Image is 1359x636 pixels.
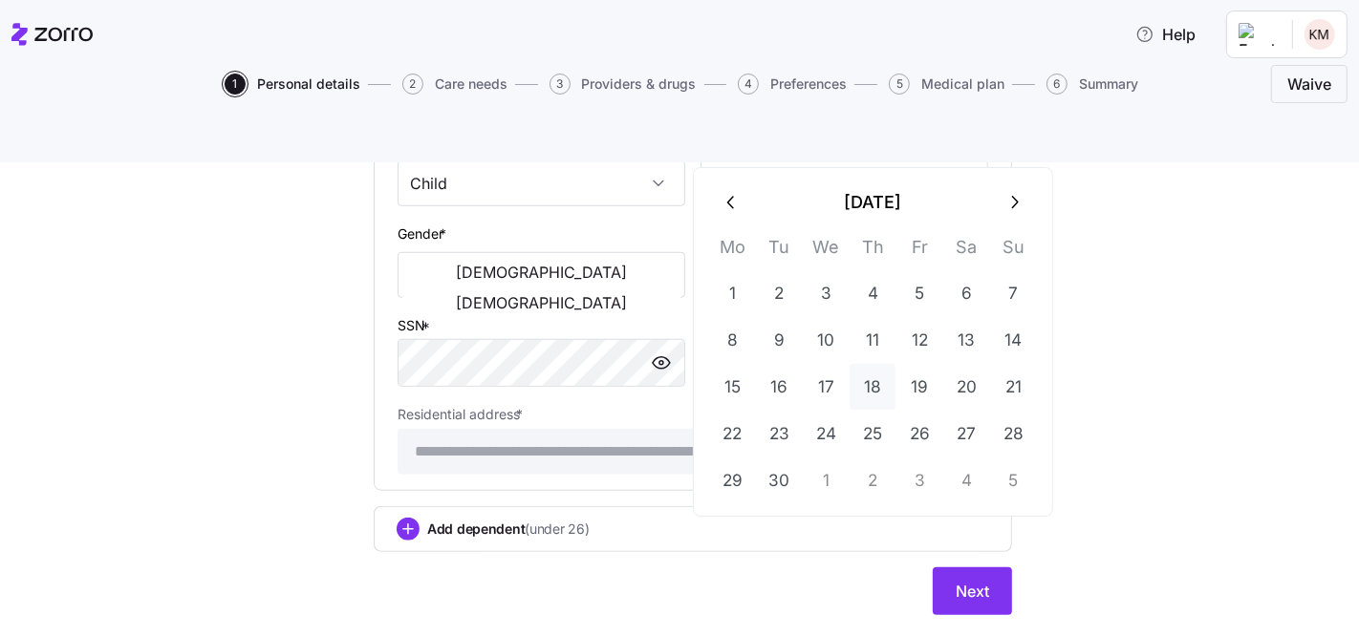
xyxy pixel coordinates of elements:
[755,180,991,225] button: [DATE]
[803,364,849,410] button: 17 September 2025
[956,580,989,603] span: Next
[1287,73,1331,95] span: Waive
[756,364,802,410] button: 16 September 2025
[889,74,910,95] span: 5
[889,74,1004,95] button: 5Medical plan
[803,411,849,456] button: 24 September 2025
[398,223,450,244] label: Gender
[756,233,803,270] th: Tu
[943,411,989,456] button: 27 September 2025
[456,265,627,280] span: [DEMOGRAPHIC_DATA]
[990,233,1037,270] th: Su
[1079,77,1138,91] span: Summary
[525,519,589,539] span: (under 26)
[943,270,989,316] button: 6 September 2025
[803,457,849,503] button: 1 October 2025
[1271,65,1348,103] button: Waive
[225,74,360,95] button: 1Personal details
[850,317,895,363] button: 11 September 2025
[943,233,990,270] th: Sa
[803,270,849,316] button: 3 September 2025
[550,74,571,95] span: 3
[709,317,755,363] button: 8 September 2025
[709,457,755,503] button: 29 September 2025
[398,160,685,206] input: Select relationship
[943,457,989,503] button: 4 October 2025
[896,364,942,410] button: 19 September 2025
[921,77,1004,91] span: Medical plan
[896,457,942,503] button: 3 October 2025
[709,364,755,410] button: 15 September 2025
[1135,23,1196,46] span: Help
[225,74,246,95] span: 1
[756,270,802,316] button: 2 September 2025
[850,364,895,410] button: 18 September 2025
[398,404,527,425] label: Residential address
[943,317,989,363] button: 13 September 2025
[1046,74,1138,95] button: 6Summary
[990,317,1036,363] button: 14 September 2025
[257,77,360,91] span: Personal details
[1120,15,1211,53] button: Help
[850,233,896,270] th: Th
[770,77,847,91] span: Preferences
[402,74,423,95] span: 2
[850,270,895,316] button: 4 September 2025
[709,411,755,456] button: 22 September 2025
[1046,74,1068,95] span: 6
[738,74,847,95] button: 4Preferences
[582,77,697,91] span: Providers & drugs
[550,74,697,95] button: 3Providers & drugs
[990,270,1036,316] button: 7 September 2025
[402,74,507,95] button: 2Care needs
[709,233,756,270] th: Mo
[1239,23,1277,46] img: Employer logo
[803,317,849,363] button: 10 September 2025
[1305,19,1335,50] img: 3a7bc14cb5c9422f44fbaf047abfedda
[896,317,942,363] button: 12 September 2025
[933,567,1012,615] button: Next
[896,411,942,456] button: 26 September 2025
[397,518,420,541] svg: add icon
[943,364,989,410] button: 20 September 2025
[427,519,590,539] span: Add dependent
[756,411,802,456] button: 23 September 2025
[990,364,1036,410] button: 21 September 2025
[896,233,943,270] th: Fr
[456,295,627,310] span: [DEMOGRAPHIC_DATA]
[709,270,755,316] button: 1 September 2025
[990,411,1036,456] button: 28 September 2025
[803,233,850,270] th: We
[990,457,1036,503] button: 5 October 2025
[435,77,507,91] span: Care needs
[756,317,802,363] button: 9 September 2025
[850,457,895,503] button: 2 October 2025
[398,315,434,336] label: SSN
[221,74,360,95] a: 1Personal details
[850,411,895,456] button: 25 September 2025
[738,74,759,95] span: 4
[896,270,942,316] button: 5 September 2025
[756,457,802,503] button: 30 September 2025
